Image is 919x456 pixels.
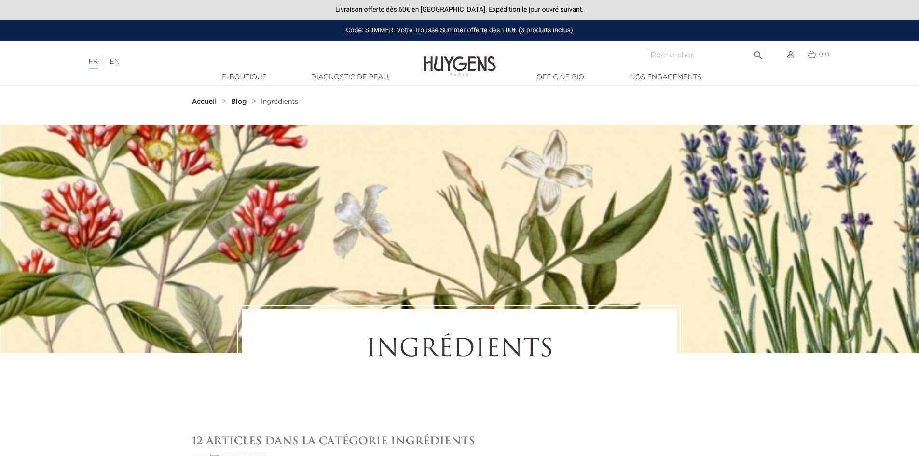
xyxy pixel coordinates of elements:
a: Blog [231,98,249,106]
a: FR [89,58,98,69]
a: Accueil [192,98,219,106]
button:  [750,46,767,59]
a: Ingrédients [261,98,298,106]
img: Huygens [424,41,496,78]
a: Diagnostic de peau [302,72,398,83]
span: 12 articles dans la catégorie Ingrédients [192,434,475,447]
a: E-Boutique [196,72,293,83]
a: EN [110,58,120,65]
strong: Blog [231,98,247,105]
a: Officine Bio [512,72,609,83]
h1: Ingrédients [268,336,650,365]
i:  [753,47,764,58]
strong: Accueil [192,98,217,105]
span: (0) [819,51,829,58]
input: Rechercher [645,49,768,61]
a: Nos engagements [617,72,714,83]
span: Ingrédients [261,98,298,105]
div: | [84,56,376,68]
